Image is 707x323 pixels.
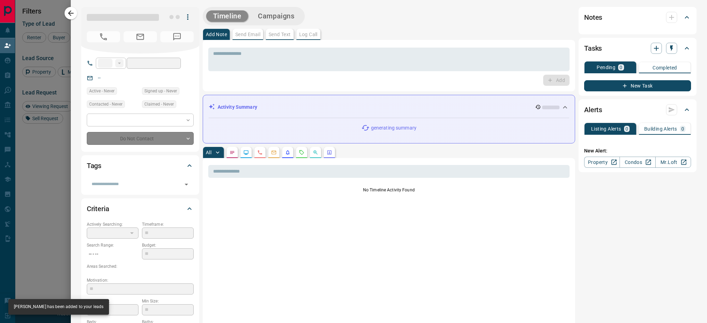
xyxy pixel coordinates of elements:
h2: Tags [87,160,101,171]
svg: Agent Actions [327,150,332,155]
span: Active - Never [89,88,115,94]
svg: Requests [299,150,304,155]
button: Timeline [206,10,249,22]
button: New Task [584,80,691,91]
div: Criteria [87,200,194,217]
p: Activity Summary [218,103,257,111]
p: Add Note [206,32,227,37]
svg: Notes [229,150,235,155]
h2: Tasks [584,43,602,54]
h2: Criteria [87,203,109,214]
p: Motivation: [87,277,194,283]
p: No Timeline Activity Found [208,187,570,193]
p: -- - -- [87,248,138,260]
p: Min Size: [142,298,194,304]
div: Activity Summary [209,101,569,114]
p: 0 [681,126,684,131]
p: New Alert: [584,147,691,155]
span: No Number [160,31,194,42]
span: No Email [124,31,157,42]
svg: Calls [257,150,263,155]
span: Claimed - Never [144,101,174,108]
p: Budget: [142,242,194,248]
p: Search Range: [87,242,138,248]
p: Pending [597,65,615,70]
span: Contacted - Never [89,101,123,108]
p: Listing Alerts [591,126,621,131]
p: Home Type: [87,298,138,304]
h2: Alerts [584,104,602,115]
a: Property [584,157,620,168]
p: 0 [625,126,628,131]
p: Timeframe: [142,221,194,227]
button: Open [182,180,191,189]
div: Tasks [584,40,691,57]
p: Areas Searched: [87,263,194,270]
div: [PERSON_NAME] has been added to your leads [14,301,103,313]
p: Building Alerts [644,126,677,131]
p: Actively Searching: [87,221,138,227]
div: Tags [87,157,194,174]
svg: Listing Alerts [285,150,291,155]
a: -- [98,75,101,81]
svg: Lead Browsing Activity [243,150,249,155]
div: Alerts [584,101,691,118]
span: Signed up - Never [144,88,177,94]
div: Do Not Contact [87,132,194,145]
svg: Emails [271,150,277,155]
p: 0 [620,65,622,70]
p: generating summary [371,124,416,132]
div: Notes [584,9,691,26]
p: All [206,150,211,155]
h2: Notes [584,12,602,23]
span: No Number [87,31,120,42]
svg: Opportunities [313,150,318,155]
button: Campaigns [251,10,301,22]
p: Completed [653,65,677,70]
a: Condos [620,157,655,168]
a: Mr.Loft [655,157,691,168]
